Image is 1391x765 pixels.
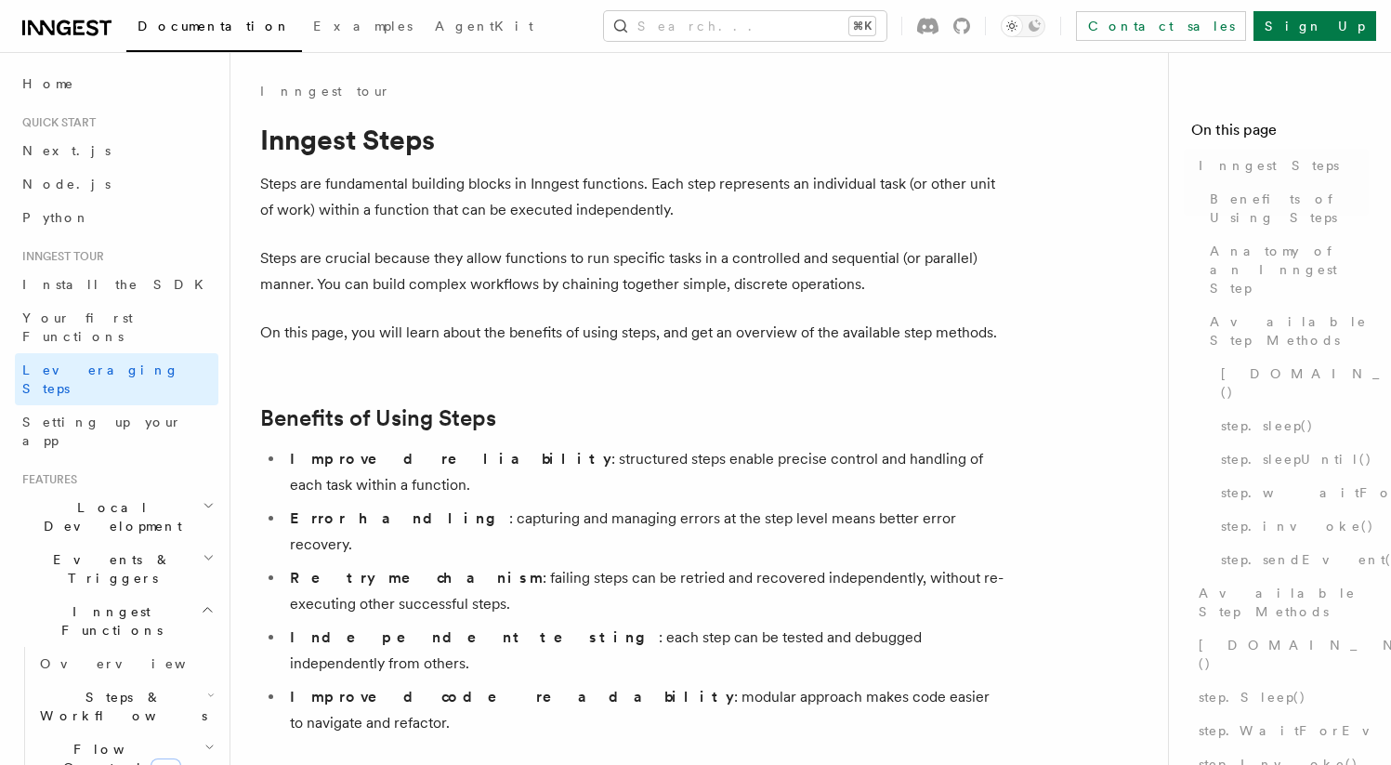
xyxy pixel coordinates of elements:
a: Contact sales [1076,11,1246,41]
span: Next.js [22,143,111,158]
span: Home [22,74,74,93]
p: Steps are fundamental building blocks in Inngest functions. Each step represents an individual ta... [260,171,1004,223]
span: Install the SDK [22,277,215,292]
span: step.Sleep() [1199,688,1306,706]
a: step.WaitForEvent() [1191,714,1369,747]
span: Anatomy of an Inngest Step [1210,242,1369,297]
span: Examples [313,19,413,33]
strong: Improved code readability [290,688,734,706]
a: [DOMAIN_NAME]() [1214,357,1369,409]
strong: Improved reliability [290,450,611,468]
p: Steps are crucial because they allow functions to run specific tasks in a controlled and sequenti... [260,245,1004,297]
span: Overview [40,656,231,671]
span: Events & Triggers [15,550,203,587]
a: Inngest tour [260,82,390,100]
span: Inngest tour [15,249,104,264]
a: Available Step Methods [1191,576,1369,628]
a: AgentKit [424,6,545,50]
span: Available Step Methods [1210,312,1369,350]
li: : failing steps can be retried and recovered independently, without re-executing other successful... [284,565,1004,617]
button: Inngest Functions [15,595,218,647]
a: Install the SDK [15,268,218,301]
strong: Independent testing [290,628,659,646]
a: Examples [302,6,424,50]
li: : each step can be tested and debugged independently from others. [284,625,1004,677]
a: Home [15,67,218,100]
strong: Retry mechanism [290,569,543,587]
a: Node.js [15,167,218,201]
h1: Inngest Steps [260,123,1004,156]
span: Node.js [22,177,111,191]
a: Documentation [126,6,302,52]
a: Next.js [15,134,218,167]
h4: On this page [1191,119,1369,149]
kbd: ⌘K [849,17,875,35]
p: On this page, you will learn about the benefits of using steps, and get an overview of the availa... [260,320,1004,346]
a: step.sleepUntil() [1214,442,1369,476]
a: Benefits of Using Steps [260,405,496,431]
li: : capturing and managing errors at the step level means better error recovery. [284,506,1004,558]
span: Local Development [15,498,203,535]
span: Available Step Methods [1199,584,1369,621]
button: Local Development [15,491,218,543]
a: Setting up your app [15,405,218,457]
a: Your first Functions [15,301,218,353]
span: Quick start [15,115,96,130]
span: Inngest Steps [1199,156,1339,175]
span: Your first Functions [22,310,133,344]
a: step.invoke() [1214,509,1369,543]
span: Features [15,472,77,487]
a: Anatomy of an Inngest Step [1202,234,1369,305]
a: step.sleep() [1214,409,1369,442]
a: Available Step Methods [1202,305,1369,357]
a: step.waitForEvent() [1214,476,1369,509]
li: : modular approach makes code easier to navigate and refactor. [284,684,1004,736]
span: Documentation [138,19,291,33]
a: Overview [33,647,218,680]
a: Python [15,201,218,234]
a: Benefits of Using Steps [1202,182,1369,234]
span: Setting up your app [22,415,182,448]
button: Search...⌘K [604,11,886,41]
button: Steps & Workflows [33,680,218,732]
span: step.sleepUntil() [1221,450,1372,468]
a: Inngest Steps [1191,149,1369,182]
a: Sign Up [1253,11,1376,41]
span: step.sleep() [1221,416,1314,435]
li: : structured steps enable precise control and handling of each task within a function. [284,446,1004,498]
span: Leveraging Steps [22,363,179,396]
span: Steps & Workflows [33,688,207,725]
strong: Error handling [290,509,509,527]
a: Leveraging Steps [15,353,218,405]
button: Events & Triggers [15,543,218,595]
button: Toggle dark mode [1001,15,1045,37]
a: [DOMAIN_NAME]() [1191,628,1369,680]
span: Inngest Functions [15,602,201,640]
span: Python [22,210,90,225]
a: step.Sleep() [1191,680,1369,714]
a: step.sendEvent() [1214,543,1369,576]
span: Benefits of Using Steps [1210,190,1369,227]
span: step.invoke() [1221,517,1374,535]
span: AgentKit [435,19,533,33]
